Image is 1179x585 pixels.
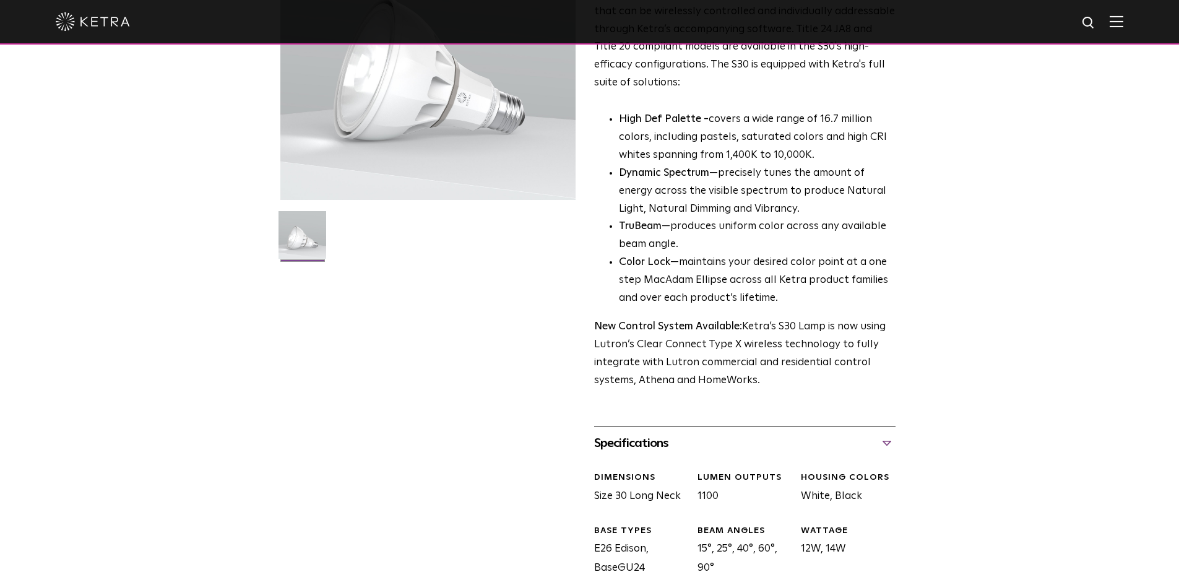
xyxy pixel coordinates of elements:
[688,525,792,578] div: 15°, 25°, 40°, 60°, 90°
[697,472,792,484] div: LUMEN OUTPUTS
[594,433,896,453] div: Specifications
[279,211,326,268] img: S30-Lamp-Edison-2021-Web-Square
[1081,15,1097,31] img: search icon
[594,525,688,537] div: BASE TYPES
[56,12,130,31] img: ketra-logo-2019-white
[792,525,895,578] div: 12W, 14W
[619,257,670,267] strong: Color Lock
[594,318,896,390] p: Ketra’s S30 Lamp is now using Lutron’s Clear Connect Type X wireless technology to fully integrat...
[619,165,896,219] li: —precisely tunes the amount of energy across the visible spectrum to produce Natural Light, Natur...
[801,525,895,537] div: WATTAGE
[594,472,688,484] div: DIMENSIONS
[801,472,895,484] div: HOUSING COLORS
[619,221,662,232] strong: TruBeam
[619,218,896,254] li: —produces uniform color across any available beam angle.
[585,525,688,578] div: E26 Edison, BaseGU24
[619,114,709,124] strong: High Def Palette -
[688,472,792,506] div: 1100
[697,525,792,537] div: BEAM ANGLES
[594,321,742,332] strong: New Control System Available:
[1110,15,1123,27] img: Hamburger%20Nav.svg
[619,168,709,178] strong: Dynamic Spectrum
[619,111,896,165] p: covers a wide range of 16.7 million colors, including pastels, saturated colors and high CRI whit...
[792,472,895,506] div: White, Black
[585,472,688,506] div: Size 30 Long Neck
[619,254,896,308] li: —maintains your desired color point at a one step MacAdam Ellipse across all Ketra product famili...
